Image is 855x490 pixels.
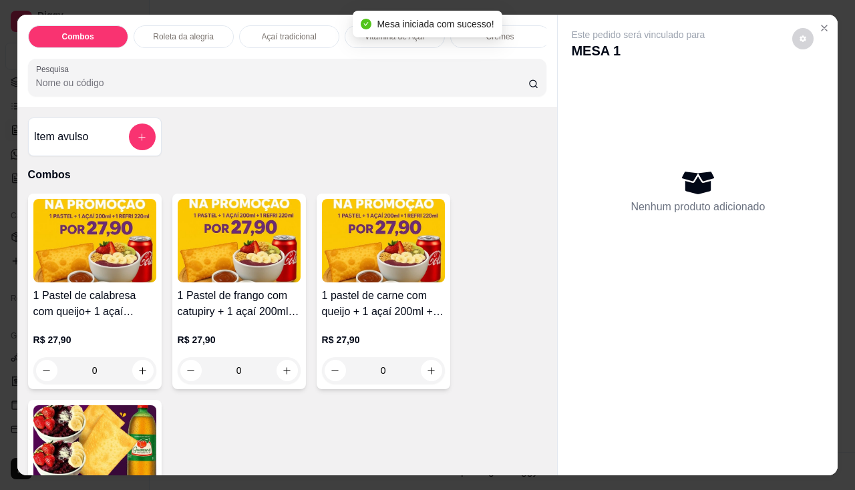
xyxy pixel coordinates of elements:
p: Açaí tradicional [262,31,317,42]
p: Cremes [486,31,514,42]
p: Combos [62,31,94,42]
h4: Item avulso [34,129,89,145]
h4: 1 Pastel de calabresa com queijo+ 1 açaí 200ml+ 1 refri lata 220ml [33,288,156,320]
p: Roleta da alegria [153,31,214,42]
p: Este pedido será vinculado para [571,28,705,41]
img: product-image [178,199,301,282]
p: R$ 27,90 [178,333,301,346]
span: check-circle [361,19,371,29]
button: decrease-product-quantity [792,28,814,49]
span: Mesa iniciada com sucesso! [377,19,494,29]
img: product-image [33,199,156,282]
h4: 1 Pastel de frango com catupiry + 1 açaí 200ml + 1 refri lata 220ml [178,288,301,320]
label: Pesquisa [36,63,73,75]
p: MESA 1 [571,41,705,60]
p: Combos [28,167,547,183]
p: R$ 27,90 [322,333,445,346]
button: Close [814,17,835,39]
p: Nenhum produto adicionado [631,199,765,215]
img: product-image [33,405,156,489]
img: product-image [322,199,445,282]
p: R$ 27,90 [33,333,156,346]
input: Pesquisa [36,76,528,89]
h4: 1 pastel de carne com queijo + 1 açaí 200ml + 1 refri lata 220ml [322,288,445,320]
button: add-separate-item [129,124,156,150]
